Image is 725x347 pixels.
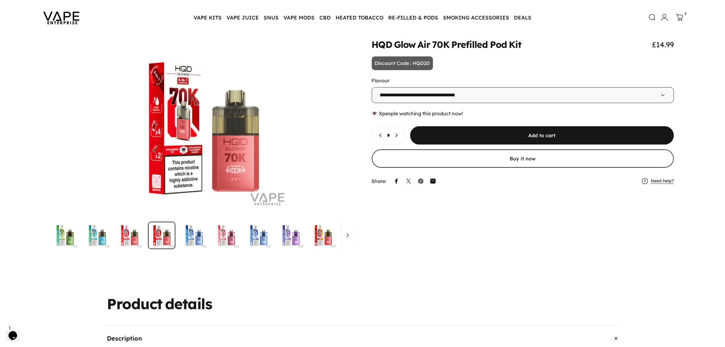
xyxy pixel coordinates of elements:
a: DEALS [512,11,534,24]
animate-element: Product [107,296,162,311]
button: Decrease quantity for HQD Glow Air 70K Prefilled Pod Kit [372,127,386,144]
p: Discount Code : HQD20 [372,56,433,70]
button: Buy it now [372,149,674,168]
span: £14.99 [652,40,674,49]
animate-element: details [165,296,212,311]
animate-element: Glow [394,40,416,49]
button: Go to item [148,222,175,249]
button: Go to item [277,222,304,249]
img: HQD Glow 70K vape device and packaging on a white background [213,222,240,249]
img: HQD Glow vape device and packaging on a white background [148,222,175,249]
button: Go to item [213,222,240,249]
cart-count: 3 items [685,11,686,16]
a: Need help? [651,178,674,184]
iframe: chat widget [6,323,26,341]
button: Go to item [342,222,369,249]
button: Go to item [116,222,143,249]
button: Add to cart [410,126,674,145]
summary: RE-FILLED & PODS [386,11,441,24]
button: Go to item [83,222,111,249]
summary: CBD [317,11,333,24]
a: 3 items [673,11,686,24]
p: Share: [372,179,387,184]
img: HQD Glow vape device and packaging on a white background [83,222,111,249]
summary: SNUS [261,11,281,24]
button: Go to item [180,222,208,249]
button: Go to item [51,222,79,249]
label: Flavour [372,77,390,84]
img: HQD Glow vape device and packaging on a white background [51,222,79,249]
img: Vape Enterprise [34,3,89,32]
img: Purple HQD Glow vape device and packaging on a white background [277,222,304,249]
summary: HEATED TOBACCO [333,11,386,24]
img: HQD Glow vape device and packaging on a white background [180,222,208,249]
animate-element: Prefilled [451,40,488,49]
img: HQD Glow vape device and packaging on a white background [245,222,272,249]
animate-element: 70K [432,40,449,49]
summary: SMOKING ACCESSORIES [441,11,512,24]
div: 👁️ people watching this product now! [372,110,674,116]
button: Increase quantity for HQD Glow Air 70K Prefilled Pod Kit [391,127,405,144]
button: Go to item [245,222,272,249]
animate-element: Kit [509,40,521,49]
img: HQD Glow vape device and packaging on a white background [116,222,143,249]
animate-element: HQD [372,40,392,49]
summary: VAPE KITS [191,11,224,24]
nav: Primary [191,11,534,24]
animate-element: Pod [490,40,507,49]
span: Description [107,335,142,342]
media-gallery: Gallery Viewer [51,40,354,249]
img: HQD Glow vape device and packaging on a white background [309,222,337,249]
animate-element: Air [417,40,430,49]
summary: VAPE MODS [281,11,317,24]
img: HQD Glow vape device and packaging on a white background [342,222,369,249]
button: Open media 4 in modal [51,40,354,217]
summary: VAPE JUICE [224,11,261,24]
button: Go to item [309,222,337,249]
